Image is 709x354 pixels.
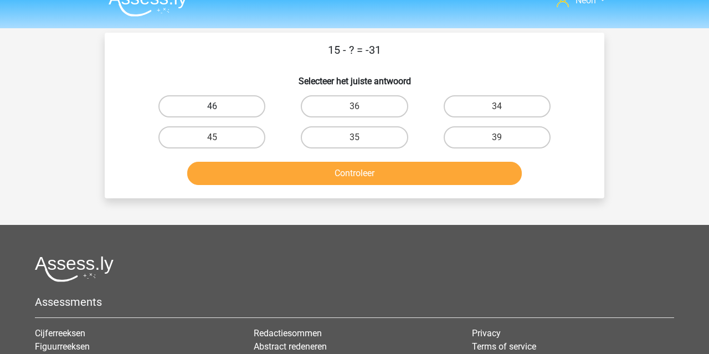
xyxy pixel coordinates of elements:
[254,328,322,338] a: Redactiesommen
[472,341,536,352] a: Terms of service
[122,42,587,58] p: 15 - ? = -31
[35,295,674,309] h5: Assessments
[35,256,114,282] img: Assessly logo
[301,95,408,117] label: 36
[158,126,265,148] label: 45
[35,341,90,352] a: Figuurreeksen
[35,328,85,338] a: Cijferreeksen
[158,95,265,117] label: 46
[122,67,587,86] h6: Selecteer het juiste antwoord
[444,95,551,117] label: 34
[301,126,408,148] label: 35
[472,328,501,338] a: Privacy
[444,126,551,148] label: 39
[254,341,327,352] a: Abstract redeneren
[187,162,522,185] button: Controleer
